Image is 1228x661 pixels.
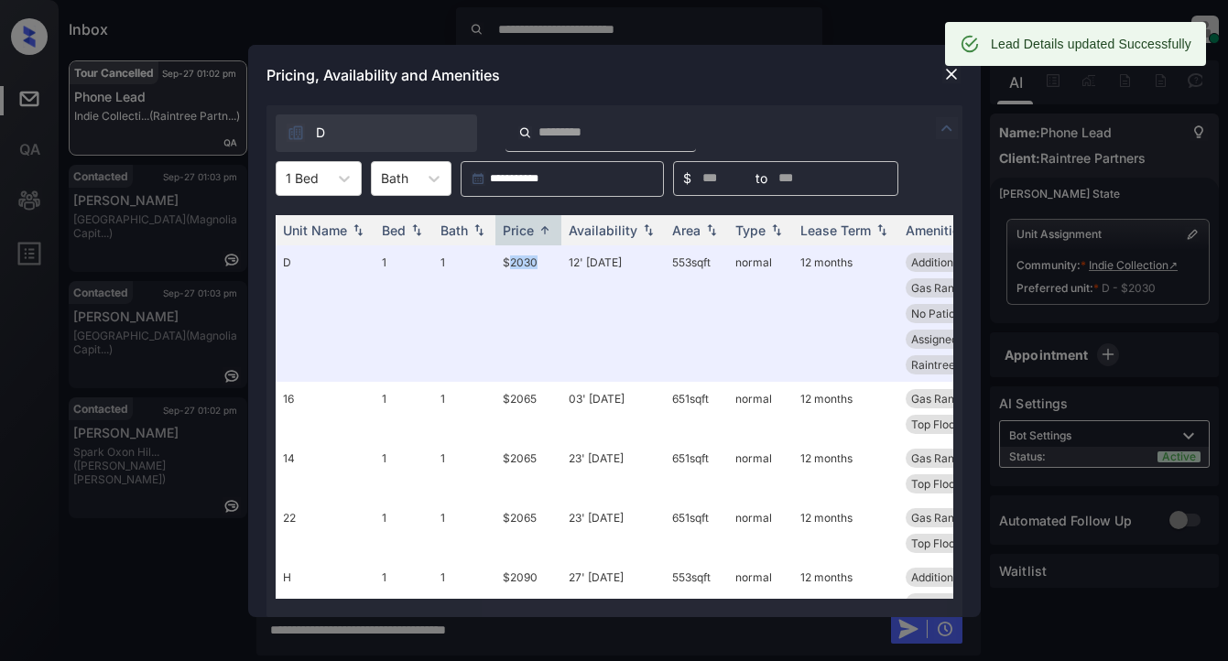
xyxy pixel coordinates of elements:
[911,332,1009,346] span: Assigned Uncove...
[991,27,1191,60] div: Lead Details updated Successfully
[569,222,637,238] div: Availability
[561,441,665,501] td: 23' [DATE]
[728,501,793,560] td: normal
[793,245,898,382] td: 12 months
[702,223,721,236] img: sorting
[793,382,898,441] td: 12 months
[735,222,766,238] div: Type
[911,255,994,269] span: Additional Stor...
[942,65,961,83] img: close
[728,382,793,441] td: normal
[911,477,960,491] span: Top Floor
[767,223,786,236] img: sorting
[375,501,433,560] td: 1
[375,441,433,501] td: 1
[911,417,960,431] span: Top Floor
[408,223,426,236] img: sorting
[276,441,375,501] td: 14
[382,222,406,238] div: Bed
[316,123,325,143] span: D
[495,245,561,382] td: $2030
[911,281,967,295] span: Gas Range
[287,124,305,142] img: icon-zuma
[683,168,691,189] span: $
[470,223,488,236] img: sorting
[639,223,657,236] img: sorting
[911,596,967,610] span: Gas Range
[665,441,728,501] td: 651 sqft
[906,222,967,238] div: Amenities
[276,245,375,382] td: D
[911,451,967,465] span: Gas Range
[433,382,495,441] td: 1
[755,168,767,189] span: to
[936,117,958,139] img: icon-zuma
[440,222,468,238] div: Bath
[248,45,981,105] div: Pricing, Availability and Amenities
[433,245,495,382] td: 1
[911,358,1056,372] span: Raintree [MEDICAL_DATA]...
[536,223,554,237] img: sorting
[433,501,495,560] td: 1
[495,441,561,501] td: $2065
[665,501,728,560] td: 651 sqft
[665,382,728,441] td: 651 sqft
[793,441,898,501] td: 12 months
[873,223,891,236] img: sorting
[665,245,728,382] td: 553 sqft
[276,382,375,441] td: 16
[800,222,871,238] div: Lease Term
[495,501,561,560] td: $2065
[276,501,375,560] td: 22
[911,307,1070,320] span: No Patio or [MEDICAL_DATA]...
[433,441,495,501] td: 1
[561,382,665,441] td: 03' [DATE]
[728,245,793,382] td: normal
[503,222,534,238] div: Price
[911,536,960,550] span: Top Floor
[375,245,433,382] td: 1
[561,245,665,382] td: 12' [DATE]
[349,223,367,236] img: sorting
[672,222,701,238] div: Area
[495,382,561,441] td: $2065
[793,501,898,560] td: 12 months
[518,125,532,141] img: icon-zuma
[911,511,967,525] span: Gas Range
[561,501,665,560] td: 23' [DATE]
[375,382,433,441] td: 1
[283,222,347,238] div: Unit Name
[728,441,793,501] td: normal
[911,570,994,584] span: Additional Stor...
[911,392,967,406] span: Gas Range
